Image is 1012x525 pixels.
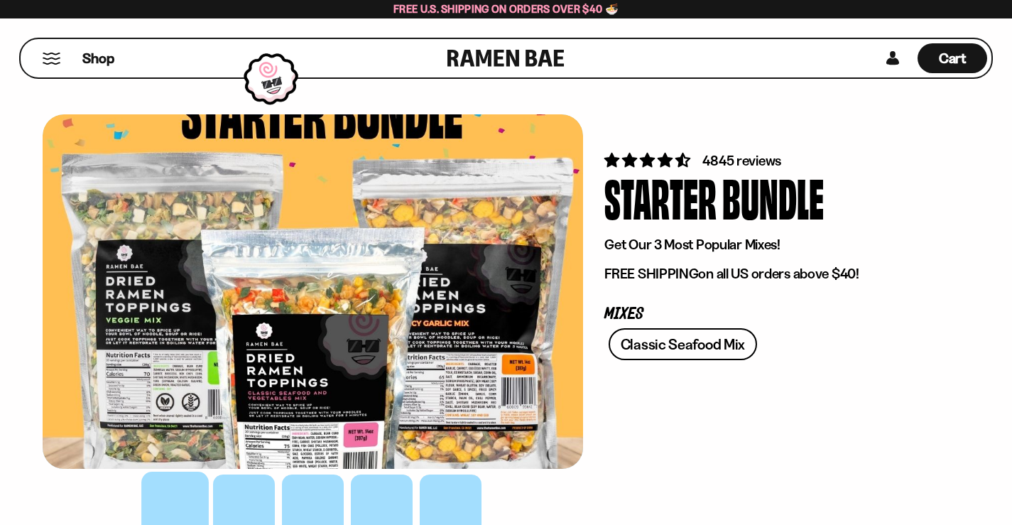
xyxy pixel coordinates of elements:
p: Get Our 3 Most Popular Mixes! [604,236,948,254]
strong: FREE SHIPPING [604,265,698,282]
p: on all US orders above $40! [604,265,948,283]
a: Shop [82,43,114,73]
span: Cart [939,50,967,67]
span: 4.71 stars [604,151,693,169]
span: Free U.S. Shipping on Orders over $40 🍜 [393,2,619,16]
p: Mixes [604,308,948,321]
div: Bundle [722,171,824,224]
div: Cart [918,39,987,77]
a: Classic Seafood Mix [609,328,757,360]
span: Shop [82,49,114,68]
div: Starter [604,171,717,224]
span: 4845 reviews [702,152,781,169]
button: Mobile Menu Trigger [42,53,61,65]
